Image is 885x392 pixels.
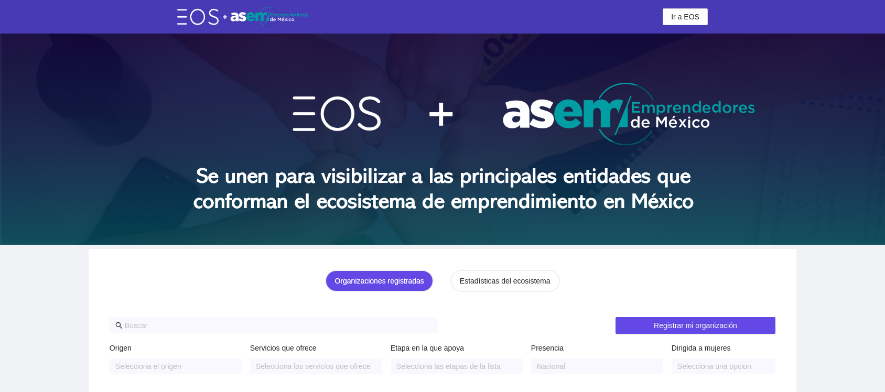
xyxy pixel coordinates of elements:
span: Ir a EOS [671,11,699,23]
button: Ir a EOS [663,8,708,25]
div: Organizaciones registradas [334,275,424,287]
input: Buscar [125,320,433,331]
label: Servicios que ofrece [250,342,317,354]
button: Registrar mi organización [616,317,776,334]
div: Estadísticas del ecosistema [460,275,551,287]
label: Dirigida a mujeres [672,342,731,354]
label: Presencia [531,342,564,354]
label: Etapa en la que apoya [391,342,464,354]
label: Origen [110,342,132,354]
img: eos-asem-logo.38b026ae.png [177,7,308,26]
span: search [115,322,123,329]
span: Registrar mi organización [654,320,737,331]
